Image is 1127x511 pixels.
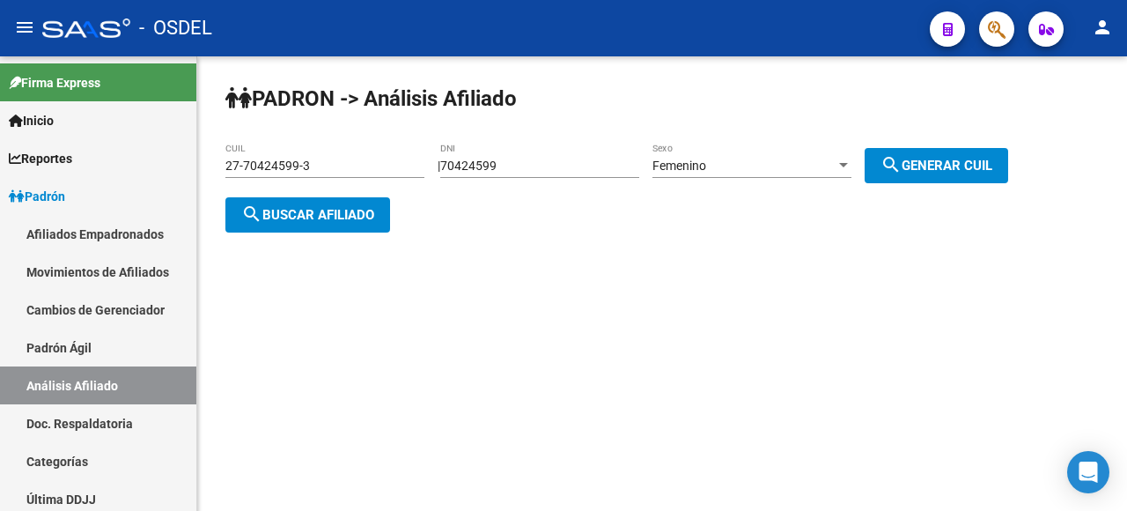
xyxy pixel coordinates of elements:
[880,158,992,174] span: Generar CUIL
[9,149,72,168] span: Reportes
[14,17,35,38] mat-icon: menu
[438,159,1021,173] div: |
[139,9,212,48] span: - OSDEL
[225,197,390,233] button: Buscar afiliado
[225,86,517,111] strong: PADRON -> Análisis Afiliado
[241,204,262,225] mat-icon: search
[241,207,374,223] span: Buscar afiliado
[880,154,902,175] mat-icon: search
[9,111,54,130] span: Inicio
[9,73,100,93] span: Firma Express
[9,187,65,206] span: Padrón
[1067,451,1109,493] div: Open Intercom Messenger
[865,148,1008,183] button: Generar CUIL
[652,159,706,173] span: Femenino
[1092,17,1113,38] mat-icon: person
